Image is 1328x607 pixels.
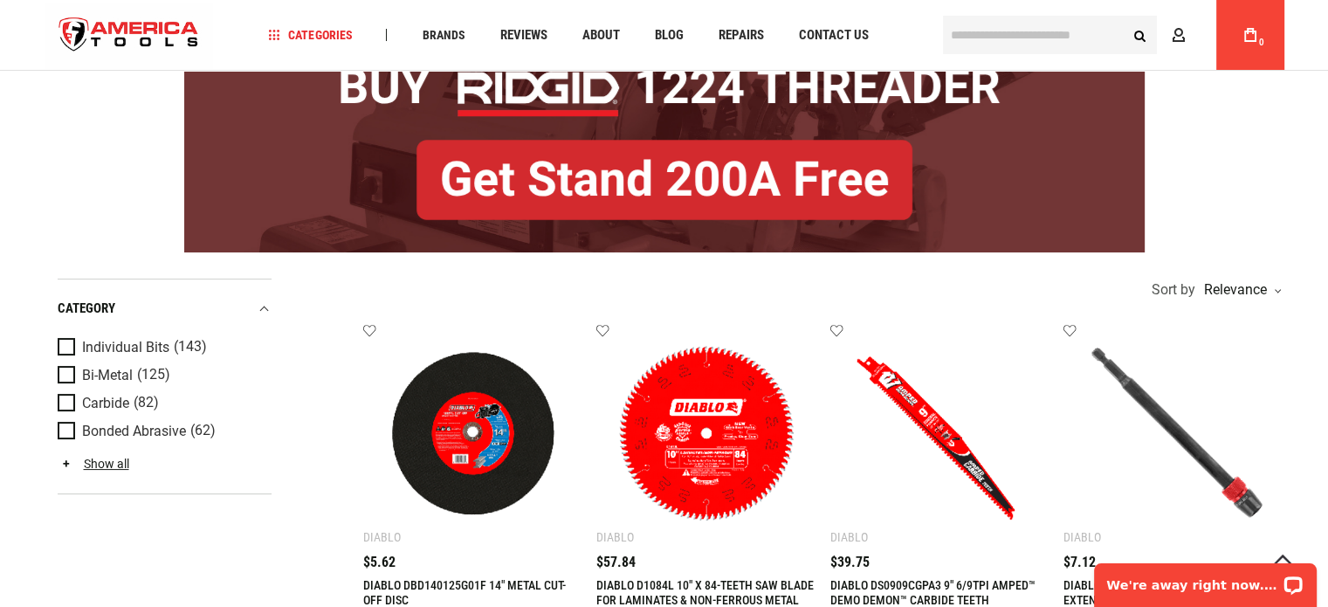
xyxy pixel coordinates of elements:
[58,279,272,494] div: Product Filters
[798,29,868,42] span: Contact Us
[184,21,1145,252] img: BOGO: Buy RIDGID® 1224 Threader, Get Stand 200A Free!
[1063,530,1101,544] div: Diablo
[1063,555,1096,569] span: $7.12
[58,422,267,441] a: Bonded Abrasive (62)
[614,341,800,527] img: DIABLO D1084L 10
[82,340,169,355] span: Individual Bits
[190,424,216,438] span: (62)
[574,24,627,47] a: About
[1063,578,1253,607] a: DIABLO DXT1010 1/4" X 6" UNIVERSAL EXTENSION FOR DRILLS
[1081,341,1267,527] img: DIABLO DXT1010 1/4
[1152,283,1195,297] span: Sort by
[82,368,133,383] span: Bi-Metal
[654,29,683,42] span: Blog
[790,24,876,47] a: Contact Us
[581,29,619,42] span: About
[830,555,870,569] span: $39.75
[596,555,636,569] span: $57.84
[1259,38,1264,47] span: 0
[58,366,267,385] a: Bi-Metal (125)
[363,578,566,607] a: DIABLO DBD140125G01F 14" METAL CUT-OFF DISC
[174,340,207,355] span: (143)
[596,578,814,607] a: DIABLO D1084L 10" X 84-TEETH SAW BLADE FOR LAMINATES & NON-FERROUS METAL
[134,396,159,410] span: (82)
[260,24,360,47] a: Categories
[596,530,634,544] div: Diablo
[718,29,763,42] span: Repairs
[45,3,214,68] img: America Tools
[82,424,186,439] span: Bonded Abrasive
[414,24,472,47] a: Brands
[1124,18,1157,52] button: Search
[1200,283,1280,297] div: Relevance
[268,29,352,41] span: Categories
[492,24,554,47] a: Reviews
[499,29,547,42] span: Reviews
[58,297,272,321] div: category
[381,341,567,527] img: DIABLO DBD140125G01F 14
[137,368,170,383] span: (125)
[58,457,129,471] a: Show all
[45,3,214,68] a: store logo
[82,396,129,411] span: Carbide
[710,24,771,47] a: Repairs
[58,338,267,357] a: Individual Bits (143)
[1083,552,1328,607] iframe: LiveChat chat widget
[646,24,691,47] a: Blog
[422,29,464,41] span: Brands
[58,394,267,413] a: Carbide (82)
[363,555,396,569] span: $5.62
[363,530,401,544] div: Diablo
[848,341,1034,527] img: DIABLO DS0909CGPA3 9
[830,530,868,544] div: Diablo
